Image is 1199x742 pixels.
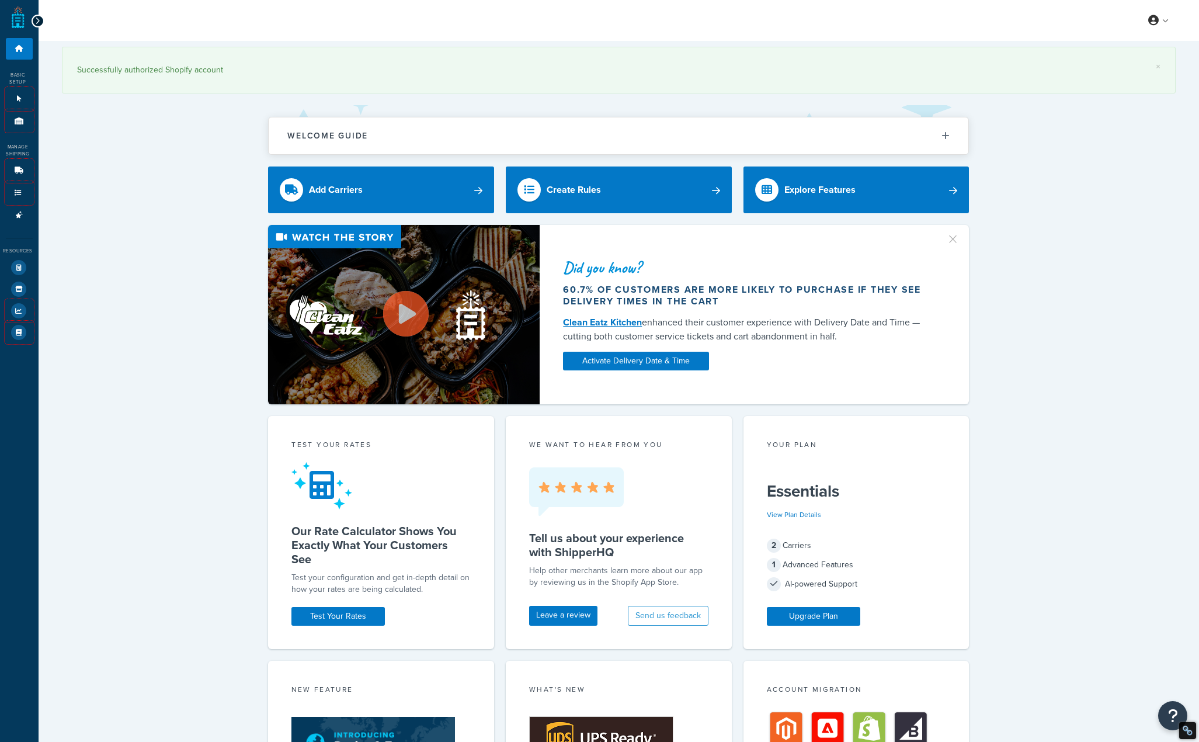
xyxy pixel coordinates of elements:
div: Your Plan [767,439,946,453]
span: 2 [767,539,781,553]
div: What's New [529,684,708,698]
div: Create Rules [547,182,601,198]
li: Analytics [6,300,33,321]
a: Explore Features [743,167,969,213]
img: Video thumbnail [268,225,540,404]
a: Add Carriers [268,167,494,213]
li: Advanced Features [6,204,33,226]
a: × [1156,62,1160,71]
div: Explore Features [784,182,856,198]
p: Help other merchants learn more about our app by reviewing us in the Shopify App Store. [529,565,708,588]
div: Carriers [767,538,946,554]
a: Leave a review [529,606,597,626]
div: New Feature [291,684,471,698]
li: Origins [6,110,33,132]
button: Send us feedback [628,606,708,626]
div: Restore Info Box &#10;&#10;NoFollow Info:&#10; META-Robots NoFollow: &#09;true&#10; META-Robots N... [1182,725,1193,736]
div: Test your configuration and get in-depth detail on how your rates are being calculated. [291,572,471,595]
button: Open Resource Center [1158,701,1187,730]
div: 60.7% of customers are more likely to purchase if they see delivery times in the cart [563,284,932,307]
button: Welcome Guide [269,117,968,154]
a: View Plan Details [767,509,821,520]
h5: Essentials [767,482,946,501]
h5: Our Rate Calculator Shows You Exactly What Your Customers See [291,524,471,566]
div: AI-powered Support [767,576,946,592]
li: Websites [6,88,33,110]
div: Account Migration [767,684,946,698]
a: Create Rules [506,167,732,213]
li: Carriers [6,160,33,182]
li: Help Docs [6,322,33,343]
div: Advanced Features [767,557,946,573]
h5: Tell us about your experience with ShipperHQ [529,531,708,559]
li: Marketplace [6,279,33,300]
span: 1 [767,558,781,572]
div: Successfully authorized Shopify account [77,62,1160,78]
h2: Welcome Guide [287,131,368,140]
a: Test Your Rates [291,607,385,626]
div: enhanced their customer experience with Delivery Date and Time — cutting both customer service ti... [563,315,932,344]
li: Shipping Rules [6,182,33,204]
p: we want to hear from you [529,439,708,450]
a: Clean Eatz Kitchen [563,315,642,329]
li: Dashboard [6,38,33,60]
a: Activate Delivery Date & Time [563,352,709,370]
a: Upgrade Plan [767,607,860,626]
div: Test your rates [291,439,471,453]
div: Add Carriers [309,182,363,198]
div: Did you know? [563,259,932,276]
li: Test Your Rates [6,257,33,278]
